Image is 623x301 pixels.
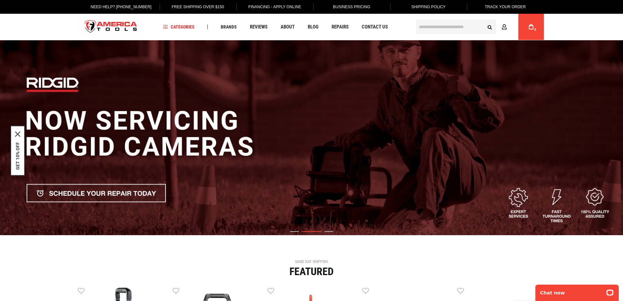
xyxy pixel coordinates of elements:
button: Search [484,21,496,33]
a: Categories [160,23,198,31]
button: GET 10% OFF [15,142,20,170]
a: Brands [218,23,240,31]
a: Contact Us [359,23,391,31]
a: About [278,23,298,31]
span: Categories [163,25,195,29]
span: Contact Us [362,25,388,29]
div: Featured [78,266,545,277]
span: About [281,25,295,29]
svg: close icon [15,131,20,137]
span: Reviews [250,25,268,29]
span: Repairs [332,25,349,29]
span: 0 [534,28,536,31]
span: Blog [308,25,319,29]
a: store logo [79,15,143,39]
a: Repairs [329,23,352,31]
span: Shipping Policy [411,5,446,9]
a: 0 [525,14,537,40]
div: SAME DAY SHIPPING [78,260,545,264]
iframe: LiveChat chat widget [531,280,623,301]
button: Close [15,131,20,137]
a: Reviews [247,23,270,31]
span: Brands [221,25,237,29]
a: Blog [305,23,321,31]
img: America Tools [79,15,143,39]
